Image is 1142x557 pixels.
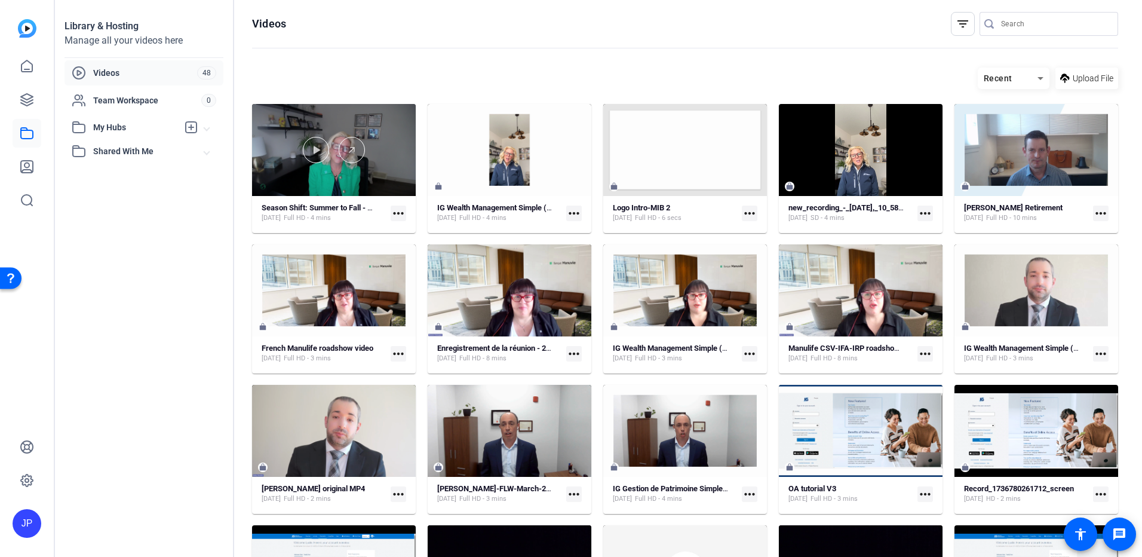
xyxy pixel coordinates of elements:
strong: Record_1736780261712_screen [964,484,1074,493]
strong: IG Gestion de Patrimoine Simple (46409) [613,484,751,493]
span: Full HD - 3 mins [986,354,1033,363]
a: Logo Intro-MIB 2[DATE]Full HD - 6 secs [613,203,737,223]
span: Full HD - 2 mins [284,494,331,504]
span: [DATE] [262,494,281,504]
a: [PERSON_NAME] original MP4[DATE]Full HD - 2 mins [262,484,386,504]
mat-icon: more_horiz [917,486,933,502]
mat-icon: more_horiz [391,346,406,362]
span: [DATE] [262,213,281,223]
span: Full HD - 4 mins [635,494,682,504]
a: IG Wealth Management Simple (46420)[DATE]Full HD - 3 mins [964,344,1088,363]
a: IG Wealth Management Simple (49348)[DATE]Full HD - 4 mins [437,203,561,223]
span: Recent [984,74,1012,83]
mat-icon: more_horiz [1093,346,1109,362]
mat-icon: more_horiz [917,346,933,362]
strong: French Manulife roadshow video [262,344,373,353]
span: Full HD - 3 mins [635,354,682,363]
strong: Enregistrement de la réunion - 20250401_09024 [437,344,600,353]
div: Manage all your videos here [65,33,223,48]
mat-icon: more_horiz [742,206,757,221]
mat-icon: accessibility [1073,527,1088,541]
span: Full HD - 4 mins [284,213,331,223]
a: Enregistrement de la réunion - 20250401_09024[DATE]Full HD - 8 mins [437,344,561,363]
span: [DATE] [788,213,808,223]
a: [PERSON_NAME] Retirement[DATE]Full HD - 10 mins [964,203,1088,223]
a: Manulife CSV-IFA-IRP roadshow intro - Full Manu video[DATE]Full HD - 8 mins [788,344,913,363]
span: [DATE] [964,494,983,504]
span: My Hubs [93,121,178,134]
strong: Season Shift: Summer to Fall - A Note from [PERSON_NAME] [262,203,470,212]
mat-icon: more_horiz [566,346,582,362]
strong: IG Wealth Management Simple (46516) [613,344,746,353]
span: Full HD - 4 mins [459,213,506,223]
span: [DATE] [964,213,983,223]
a: [PERSON_NAME]-FLW-March-20---[PERSON_NAME]-best-pract-FLW-Mach-20---[PERSON_NAME]-best-practices-... [437,484,561,504]
span: Full HD - 8 mins [459,354,506,363]
a: Season Shift: Summer to Fall - A Note from [PERSON_NAME][DATE]Full HD - 4 mins [262,203,386,223]
mat-expansion-panel-header: Shared With Me [65,139,223,163]
span: [DATE] [964,354,983,363]
button: Upload File [1055,68,1118,89]
span: 0 [201,94,216,107]
a: French Manulife roadshow video[DATE]Full HD - 3 mins [262,344,386,363]
strong: [PERSON_NAME] Retirement [964,203,1063,212]
strong: IG Wealth Management Simple (49348) [437,203,570,212]
a: OA tutorial V3[DATE]Full HD - 3 mins [788,484,913,504]
mat-icon: filter_list [956,17,970,31]
h1: Videos [252,17,286,31]
span: Full HD - 6 secs [635,213,681,223]
span: [DATE] [613,354,632,363]
strong: [PERSON_NAME]-FLW-March-20---[PERSON_NAME]-best-pract-FLW-Mach-20---[PERSON_NAME]-best-practices-... [437,484,919,493]
mat-icon: more_horiz [391,206,406,221]
span: [DATE] [788,494,808,504]
span: SD - 4 mins [811,213,845,223]
mat-icon: more_horiz [566,206,582,221]
div: JP [13,509,41,538]
span: 48 [197,66,216,79]
a: IG Gestion de Patrimoine Simple (46409)[DATE]Full HD - 4 mins [613,484,737,504]
mat-icon: more_horiz [566,486,582,502]
a: new_recording_-_[DATE],_10_58 am (540p)[DATE]SD - 4 mins [788,203,913,223]
strong: IG Wealth Management Simple (46420) [964,344,1097,353]
span: [DATE] [613,213,632,223]
strong: new_recording_-_[DATE],_10_58 am (540p) [788,203,935,212]
span: Full HD - 3 mins [459,494,506,504]
strong: OA tutorial V3 [788,484,836,493]
a: Record_1736780261712_screen[DATE]HD - 2 mins [964,484,1088,504]
span: HD - 2 mins [986,494,1021,504]
span: Videos [93,67,197,79]
mat-icon: more_horiz [1093,206,1109,221]
span: Full HD - 3 mins [811,494,858,504]
strong: Manulife CSV-IFA-IRP roadshow intro - Full Manu video [788,344,977,353]
span: [DATE] [788,354,808,363]
span: Team Workspace [93,94,201,106]
span: [DATE] [437,354,456,363]
strong: [PERSON_NAME] original MP4 [262,484,365,493]
mat-icon: more_horiz [1093,486,1109,502]
span: [DATE] [262,354,281,363]
mat-icon: more_horiz [917,206,933,221]
span: [DATE] [437,213,456,223]
span: Full HD - 3 mins [284,354,331,363]
mat-icon: more_horiz [742,346,757,362]
mat-expansion-panel-header: My Hubs [65,115,223,139]
strong: Logo Intro-MIB 2 [613,203,670,212]
div: Library & Hosting [65,19,223,33]
span: Upload File [1073,72,1113,85]
span: [DATE] [613,494,632,504]
mat-icon: more_horiz [742,486,757,502]
a: IG Wealth Management Simple (46516)[DATE]Full HD - 3 mins [613,344,737,363]
mat-icon: message [1112,527,1126,541]
span: Full HD - 8 mins [811,354,858,363]
mat-icon: more_horiz [391,486,406,502]
input: Search [1001,17,1109,31]
img: blue-gradient.svg [18,19,36,38]
span: Full HD - 10 mins [986,213,1037,223]
span: Shared With Me [93,145,204,158]
span: [DATE] [437,494,456,504]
